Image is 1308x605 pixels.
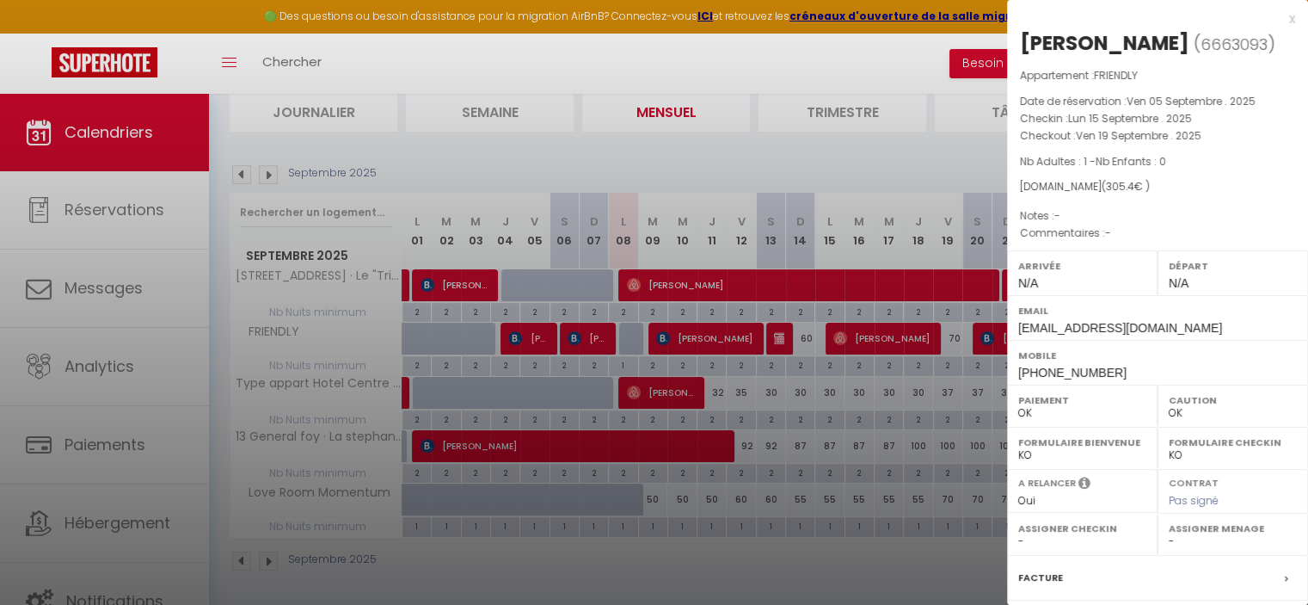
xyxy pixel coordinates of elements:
[1020,110,1295,127] p: Checkin :
[1018,392,1146,409] label: Paiement
[1020,127,1295,145] p: Checkout :
[1201,34,1268,55] span: 6663093
[1106,179,1134,194] span: 305.4
[1078,476,1090,495] i: Sélectionner OUI si vous souhaiter envoyer les séquences de messages post-checkout
[1020,29,1189,57] div: [PERSON_NAME]
[1020,207,1295,225] p: Notes :
[1076,128,1201,143] span: Ven 19 Septembre . 2025
[1169,257,1297,275] label: Départ
[1169,476,1219,487] label: Contrat
[1020,93,1295,110] p: Date de réservation :
[1169,493,1219,508] span: Pas signé
[1094,68,1138,83] span: FRIENDLY
[1018,569,1063,587] label: Facture
[1020,67,1295,84] p: Appartement :
[1020,225,1295,242] p: Commentaires :
[1054,208,1060,223] span: -
[1020,154,1166,169] span: Nb Adultes : 1 -
[1018,347,1297,364] label: Mobile
[1169,276,1188,290] span: N/A
[1096,154,1166,169] span: Nb Enfants : 0
[1105,225,1111,240] span: -
[1194,32,1275,56] span: ( )
[1020,179,1295,195] div: [DOMAIN_NAME]
[1018,434,1146,451] label: Formulaire Bienvenue
[1018,520,1146,537] label: Assigner Checkin
[1068,111,1192,126] span: Lun 15 Septembre . 2025
[1127,94,1256,108] span: Ven 05 Septembre . 2025
[1169,392,1297,409] label: Caution
[1102,179,1150,194] span: ( € )
[1018,321,1222,335] span: [EMAIL_ADDRESS][DOMAIN_NAME]
[1018,302,1297,319] label: Email
[1169,520,1297,537] label: Assigner Menage
[1018,257,1146,275] label: Arrivée
[1018,276,1038,290] span: N/A
[1169,434,1297,451] label: Formulaire Checkin
[1018,476,1076,491] label: A relancer
[1007,9,1295,29] div: x
[1018,366,1127,380] span: [PHONE_NUMBER]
